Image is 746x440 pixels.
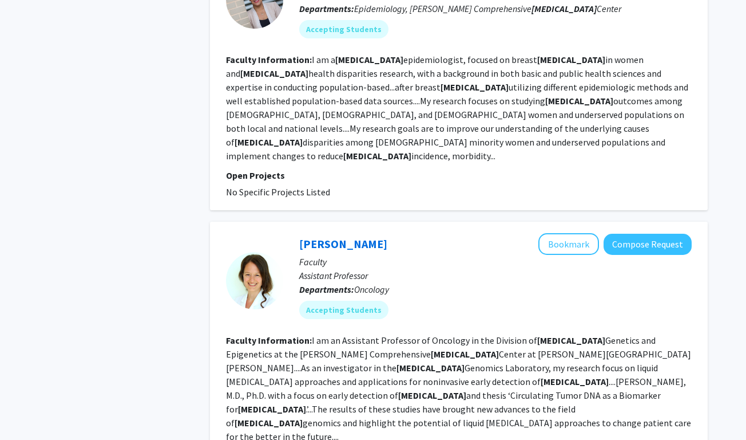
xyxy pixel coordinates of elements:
b: [MEDICAL_DATA] [441,81,509,93]
p: Open Projects [226,168,692,182]
b: [MEDICAL_DATA] [545,95,613,107]
p: Faculty [299,255,692,269]
b: [MEDICAL_DATA] [537,335,605,346]
b: [MEDICAL_DATA] [335,54,403,65]
mat-chip: Accepting Students [299,301,388,319]
span: Oncology [354,284,389,295]
b: [MEDICAL_DATA] [541,376,609,387]
mat-chip: Accepting Students [299,20,388,38]
b: [MEDICAL_DATA] [398,390,466,401]
button: Add Jillian Phallen to Bookmarks [538,233,599,255]
b: Departments: [299,284,354,295]
b: Departments: [299,3,354,14]
button: Compose Request to Jillian Phallen [604,234,692,255]
b: [MEDICAL_DATA] [431,348,499,360]
b: Faculty Information: [226,335,312,346]
b: [MEDICAL_DATA] [537,54,605,65]
b: [MEDICAL_DATA] [235,136,303,148]
b: Faculty Information: [226,54,312,65]
p: Assistant Professor [299,269,692,282]
span: No Specific Projects Listed [226,186,330,198]
span: Epidemiology, [PERSON_NAME] Comprehensive Center [354,3,621,14]
b: [MEDICAL_DATA] [238,403,306,415]
b: [MEDICAL_DATA] [343,150,411,162]
fg-read-more: I am a epidemiologist, focused on breast in women and health disparities research, with a backgro... [226,54,688,162]
b: [MEDICAL_DATA] [531,3,597,14]
a: [PERSON_NAME] [299,237,387,251]
b: [MEDICAL_DATA] [240,68,308,79]
iframe: Chat [9,388,49,431]
b: [MEDICAL_DATA] [396,362,465,374]
b: [MEDICAL_DATA] [235,417,303,429]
